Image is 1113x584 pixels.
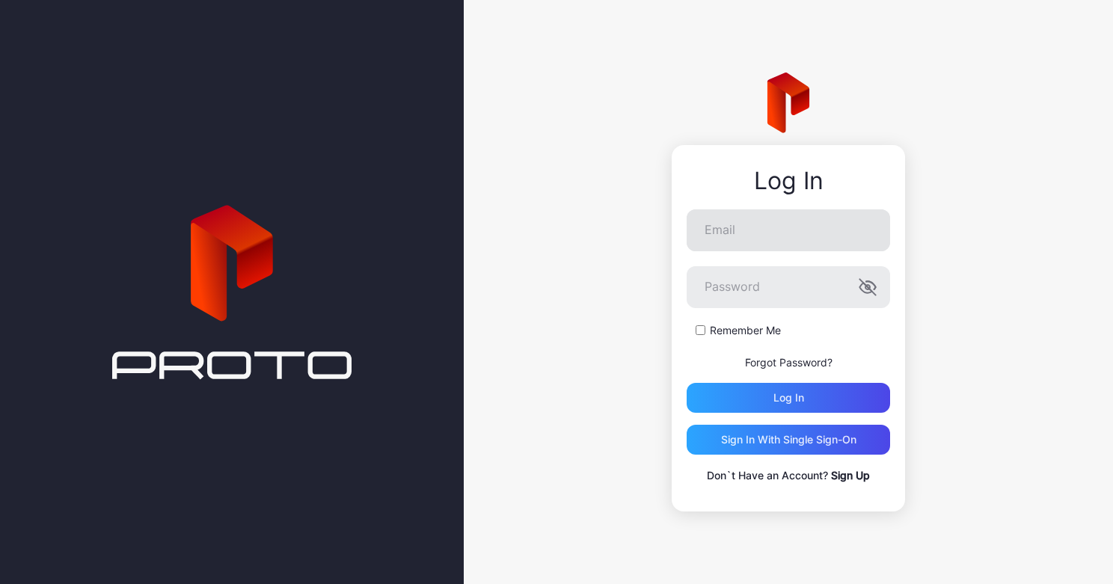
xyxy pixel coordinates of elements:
[710,323,781,338] label: Remember Me
[745,356,833,369] a: Forgot Password?
[687,425,890,455] button: Sign in With Single Sign-On
[721,434,856,446] div: Sign in With Single Sign-On
[831,469,870,482] a: Sign Up
[859,278,877,296] button: Password
[687,467,890,485] p: Don`t Have an Account?
[687,266,890,308] input: Password
[687,209,890,251] input: Email
[773,392,804,404] div: Log in
[687,167,890,194] div: Log In
[687,383,890,413] button: Log in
